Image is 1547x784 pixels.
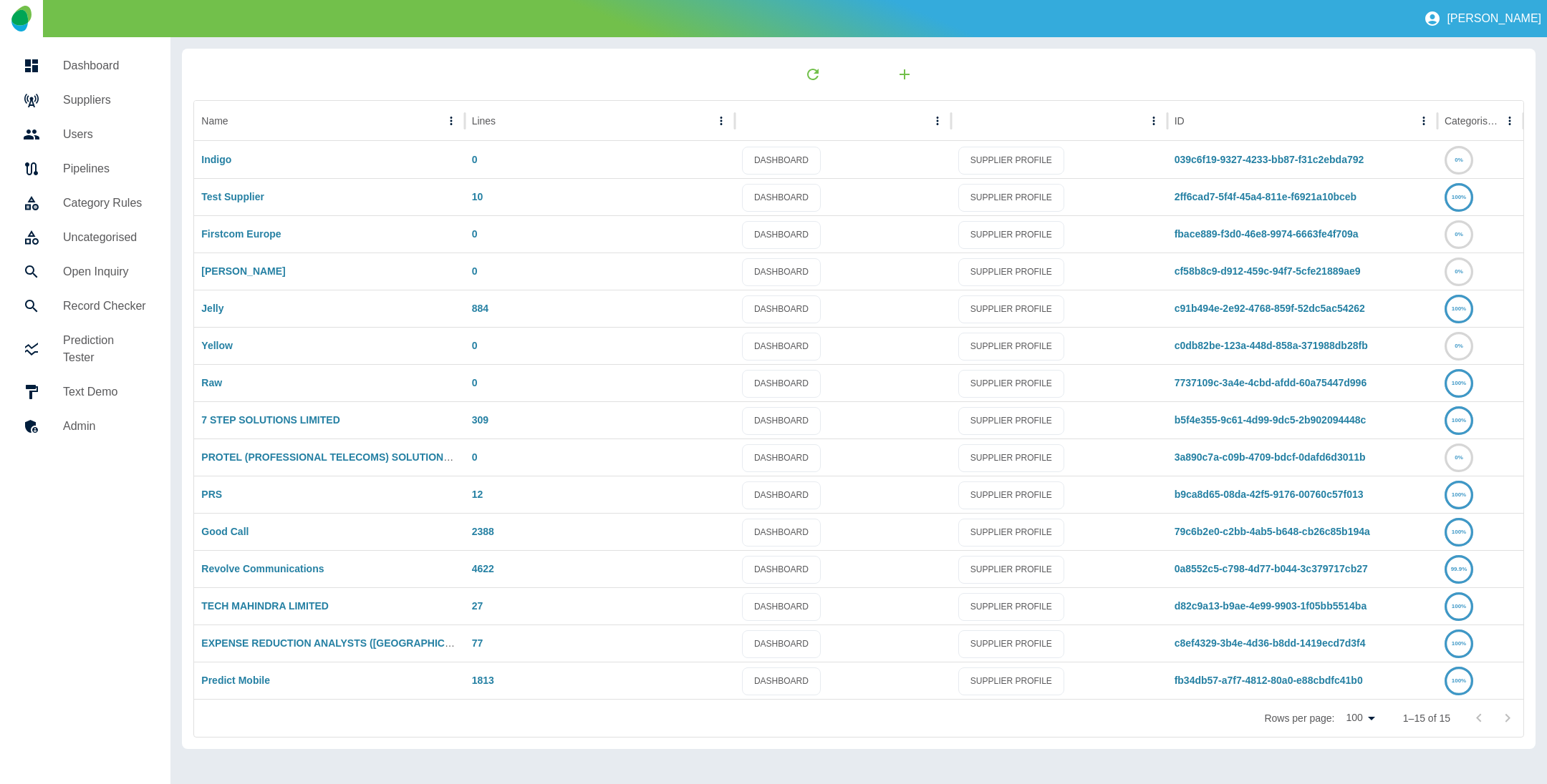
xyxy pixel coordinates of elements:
a: 100% [1445,600,1473,612]
a: Jelly [201,303,223,314]
a: DASHBOARD [742,295,821,323]
a: 100% [1445,191,1473,202]
a: DASHBOARD [742,147,821,175]
a: SUPPLIER PROFILE [958,147,1064,175]
a: 100% [1445,637,1473,649]
h5: Open Inquiry [63,263,148,280]
a: [PERSON_NAME] [201,265,285,277]
h5: Record Checker [63,298,148,315]
a: DASHBOARD [742,370,821,398]
a: DASHBOARD [742,333,821,361]
a: Raw [201,377,222,388]
a: 0% [1445,265,1473,277]
text: 100% [1452,677,1466,684]
a: SUPPLIER PROFILE [958,221,1064,249]
a: PRS [201,489,222,500]
a: Predict Mobile [201,675,270,686]
button: ID column menu [1414,111,1434,131]
a: 7737109c-3a4e-4cbd-afdd-60a75447d996 [1175,377,1367,388]
text: 100% [1452,603,1466,609]
a: Users [11,117,159,152]
a: 0% [1445,451,1473,463]
a: 0 [472,154,478,165]
a: Revolve Communications [201,563,324,574]
h5: Text Demo [63,383,148,401]
div: Name [201,115,228,127]
a: SUPPLIER PROFILE [958,556,1064,584]
a: 2388 [472,526,494,537]
a: 309 [472,414,488,426]
a: DASHBOARD [742,593,821,621]
text: 100% [1452,380,1466,386]
a: Record Checker [11,289,159,323]
a: DASHBOARD [742,184,821,212]
h5: Users [63,126,148,143]
a: d82c9a13-b9ae-4e99-9903-1f05bb5514ba [1175,600,1367,612]
h5: Uncategorised [63,229,148,246]
a: SUPPLIER PROFILE [958,667,1064,695]
a: Admin [11,409,159,444]
h5: Category Rules [63,195,148,212]
a: 0 [472,228,478,240]
a: c8ef4329-3b4e-4d36-b8dd-1419ecd7d3f4 [1175,637,1366,649]
a: DASHBOARD [742,630,821,658]
a: SUPPLIER PROFILE [958,519,1064,547]
text: 0% [1455,268,1463,275]
a: 3a890c7a-c09b-4709-bdcf-0dafd6d3011b [1175,451,1366,463]
text: 100% [1452,529,1466,535]
a: DASHBOARD [742,519,821,547]
a: Yellow [201,340,233,351]
text: 0% [1455,343,1463,349]
text: 0% [1455,454,1463,461]
button: Categorised column menu [1500,111,1520,131]
a: b5f4e355-9c61-4d99-9dc5-2b902094448c [1175,414,1367,426]
a: Dashboard [11,49,159,83]
button: column menu [927,111,948,131]
a: 79c6b2e0-c2bb-4ab5-b648-cb26c85b194a [1175,526,1370,537]
a: Text Demo [11,375,159,409]
a: DASHBOARD [742,667,821,695]
a: cf58b8c9-d912-459c-94f7-5cfe21889ae9 [1175,265,1361,277]
a: Prediction Tester [11,323,159,375]
a: c91b494e-2e92-4768-859f-52dc5ac54262 [1175,303,1365,314]
a: SUPPLIER PROFILE [958,370,1064,398]
a: Indigo [201,154,231,165]
div: 100 [1340,707,1379,728]
a: 0a8552c5-c798-4d77-b044-3c379717cb27 [1175,563,1368,574]
a: DASHBOARD [742,221,821,249]
a: 77 [472,637,483,649]
a: fb34db57-a7f7-4812-80a0-e88cbdfc41b0 [1175,675,1363,686]
text: 99.9% [1451,566,1468,572]
a: 884 [472,303,488,314]
a: SUPPLIER PROFILE [958,295,1064,323]
a: DASHBOARD [742,258,821,286]
a: SUPPLIER PROFILE [958,407,1064,435]
button: [PERSON_NAME] [1418,4,1547,33]
a: 7 STEP SOLUTIONS LIMITED [201,414,339,426]
a: 0 [472,340,478,351]
a: 100% [1445,303,1473,314]
a: 039c6f19-9327-4233-bb87-f31c2ebda792 [1175,154,1364,165]
a: DASHBOARD [742,481,821,509]
a: DASHBOARD [742,444,821,472]
text: 100% [1452,417,1466,423]
a: DASHBOARD [742,556,821,584]
a: 0% [1445,154,1473,165]
text: 0% [1455,231,1463,237]
a: 0 [472,377,478,388]
div: ID [1175,115,1185,127]
a: 2ff6cad7-5f4f-45a4-811e-f6921a10bceb [1175,191,1356,202]
a: 10 [472,191,483,202]
a: 100% [1445,377,1473,388]
a: 0% [1445,340,1473,351]
a: c0db82be-123a-448d-858a-371988db28fb [1175,340,1368,351]
a: 4622 [472,563,494,574]
a: TECH MAHINDRA LIMITED [201,600,329,612]
a: SUPPLIER PROFILE [958,444,1064,472]
p: [PERSON_NAME] [1447,12,1541,25]
div: Categorised [1445,115,1498,127]
h5: Dashboard [63,57,148,74]
button: Lines column menu [711,111,731,131]
a: SUPPLIER PROFILE [958,333,1064,361]
button: column menu [1144,111,1164,131]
